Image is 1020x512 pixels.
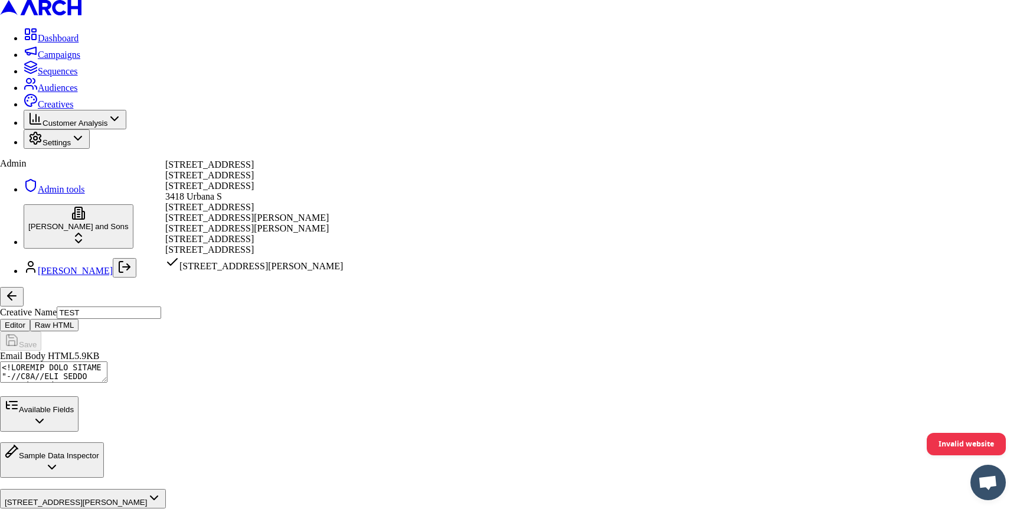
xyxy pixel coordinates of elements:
[165,213,329,223] span: [STREET_ADDRESS][PERSON_NAME]
[165,244,254,255] span: [STREET_ADDRESS]
[165,159,254,169] span: [STREET_ADDRESS]
[165,223,329,233] span: [STREET_ADDRESS][PERSON_NAME]
[165,202,254,212] span: [STREET_ADDRESS]
[165,191,222,201] span: 3418 Urbana S
[165,234,254,244] span: [STREET_ADDRESS]
[179,261,343,271] span: [STREET_ADDRESS][PERSON_NAME]
[165,170,254,180] span: [STREET_ADDRESS]
[165,181,254,191] span: [STREET_ADDRESS]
